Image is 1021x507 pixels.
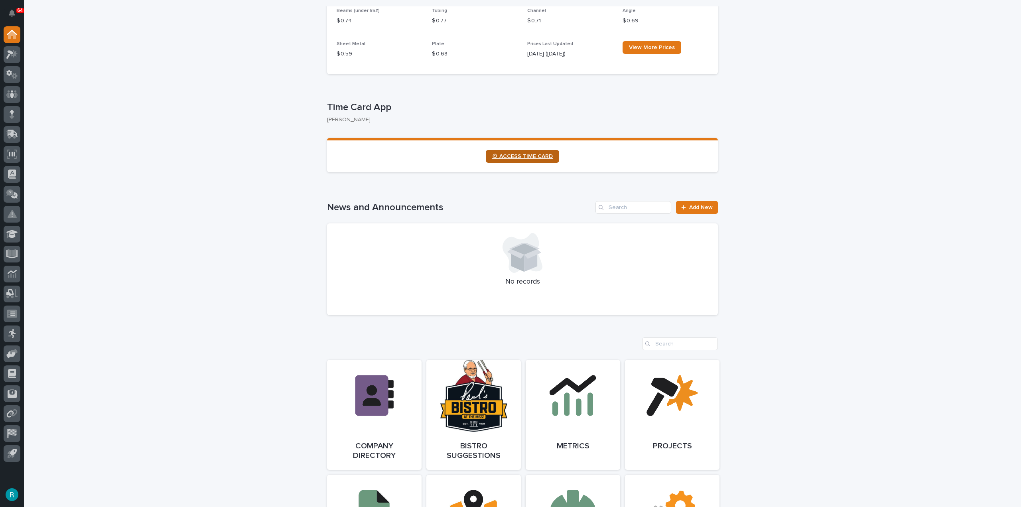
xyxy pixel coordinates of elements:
div: Notifications64 [10,10,20,22]
p: No records [337,278,708,286]
p: $ 0.74 [337,17,422,25]
span: Tubing [432,8,447,13]
span: Plate [432,41,444,46]
button: users-avatar [4,486,20,503]
span: Channel [527,8,546,13]
a: ⏲ ACCESS TIME CARD [486,150,559,163]
h1: News and Announcements [327,202,592,213]
p: $ 0.68 [432,50,518,58]
p: $ 0.59 [337,50,422,58]
span: ⏲ ACCESS TIME CARD [492,154,553,159]
p: $ 0.71 [527,17,613,25]
a: Bistro Suggestions [426,360,521,470]
p: 64 [18,8,23,13]
button: Notifications [4,5,20,22]
span: Sheet Metal [337,41,365,46]
p: Time Card App [327,102,715,113]
p: $ 0.69 [623,17,708,25]
a: Projects [625,360,719,470]
p: [PERSON_NAME] [327,116,712,123]
a: Add New [676,201,718,214]
a: View More Prices [623,41,681,54]
span: Prices Last Updated [527,41,573,46]
span: Angle [623,8,636,13]
p: [DATE] ([DATE]) [527,50,613,58]
span: Add New [689,205,713,210]
span: Beams (under 55#) [337,8,380,13]
a: Company Directory [327,360,422,470]
a: Metrics [526,360,620,470]
input: Search [595,201,671,214]
span: View More Prices [629,45,675,50]
p: $ 0.77 [432,17,518,25]
input: Search [642,337,718,350]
